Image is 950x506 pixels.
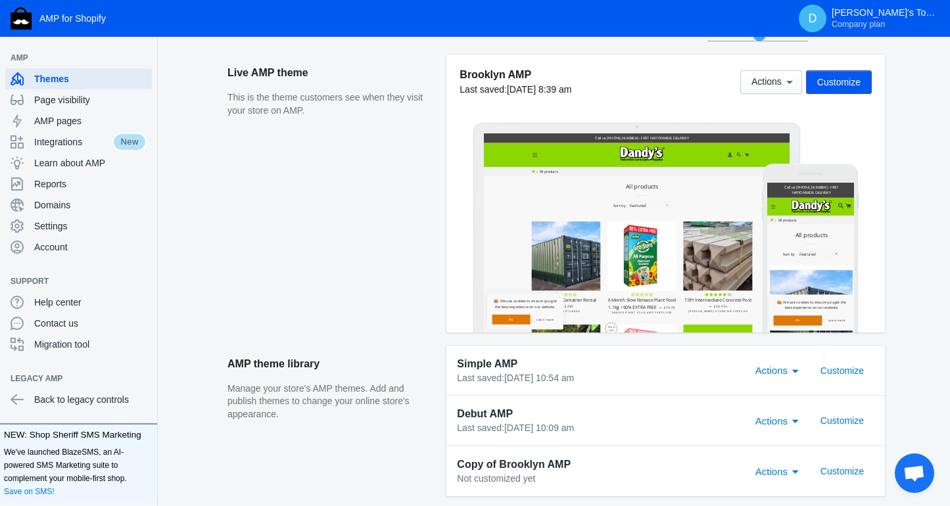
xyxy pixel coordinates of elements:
[153,483,331,501] span: 20ft Storage Container Rental
[832,19,885,30] span: Company plan
[155,106,158,121] span: ›
[34,393,147,406] span: Back to legacy controls
[590,483,788,501] span: 7.9ft Intermediate Concrete Post
[71,51,193,93] img: image
[473,122,801,333] img: Laptop frame
[457,422,740,435] div: Last saved:
[5,152,152,173] a: Learn about AMP
[5,131,152,152] a: IntegrationsNew
[363,261,567,465] img: 6 Month Slow Release Plant Food 1.1kg +50% EXTRA FREE - Dandy's Topsoil & Landscape Supplies
[740,70,802,94] button: Actions
[34,104,89,119] span: All products
[133,55,154,60] button: Add a sales channel
[112,133,147,151] span: New
[34,93,147,106] span: Page visibility
[5,68,152,89] a: Themes
[34,317,147,330] span: Contact us
[26,104,29,119] span: ›
[504,373,574,383] span: [DATE] 10:54 am
[5,216,152,237] a: Settings
[47,204,83,219] span: Sort by
[810,459,874,483] button: Customize
[5,173,152,195] a: Reports
[34,296,147,309] span: Help center
[34,338,147,351] span: Migration tool
[810,359,874,382] button: Customize
[751,77,782,87] span: Actions
[34,114,147,127] span: AMP pages
[755,466,788,477] span: Actions
[11,275,133,288] span: Support
[817,77,861,87] span: Customize
[895,453,934,493] div: Open chat
[39,13,106,24] span: AMP for Shopify
[457,406,513,422] span: Debut AMP
[34,72,147,85] span: Themes
[164,106,218,121] span: All products
[504,423,574,433] span: [DATE] 10:09 am
[457,372,740,385] div: Last saved:
[460,83,571,96] div: Last saved:
[4,485,55,498] a: Save on SMS!
[820,415,864,426] span: Customize
[10,259,254,503] img: 20ft Storage Container Rental - Dandy's Topsoil & Landscape Supplies
[34,241,147,254] span: Account
[586,261,790,465] img: 7.9ft Intermediate Concrete Post - Dandy's Topsoil & Landscape Supplies
[755,463,805,478] mat-select: Actions
[5,334,152,355] a: Migration tool
[34,156,147,170] span: Learn about AMP
[820,466,864,476] span: Customize
[5,389,152,410] a: Back to legacy controls
[832,7,937,30] p: [PERSON_NAME]'s Topsoil & Landscape Supplies
[5,195,152,216] a: Domains
[34,219,147,233] span: Settings
[810,364,874,375] a: Customize
[5,110,152,131] a: AMP pages
[227,91,433,117] p: This is the theme customers see when they visit your store on AMP.
[34,177,147,191] span: Reports
[457,356,517,372] span: Simple AMP
[806,12,819,25] span: D
[820,365,864,376] span: Customize
[34,198,147,212] span: Domains
[755,412,805,428] mat-select: Actions
[140,147,791,170] h1: All products
[398,39,533,85] img: image
[5,89,152,110] a: Page visibility
[34,135,112,149] span: Integrations
[507,84,572,95] span: [DATE] 8:39 am
[381,206,416,221] span: Sort by
[460,68,571,81] h5: Brooklyn AMP
[806,70,872,94] button: Customize
[227,382,433,421] p: Manage your store's AMP themes. Add and publish themes to change your online store's appearance.
[755,361,805,377] mat-select: Actions
[227,346,433,382] h2: AMP theme library
[133,279,154,284] button: Add a sales channel
[11,372,133,385] span: Legacy AMP
[11,51,133,64] span: AMP
[717,472,728,481] span: (1)
[11,7,32,30] img: Shop Sheriff Logo
[755,415,788,426] span: Actions
[810,465,874,476] a: Customize
[10,144,254,168] h1: All products
[140,261,344,465] img: 20ft Storage Container Rental - Dandy's Topsoil & Landscape Supplies
[227,55,433,91] h2: Live AMP theme
[810,415,874,425] a: Customize
[133,376,154,381] button: Add a sales channel
[5,313,152,334] a: Contact us
[457,457,571,472] span: Copy of Brooklyn AMP
[457,472,740,486] div: Not customized yet
[810,409,874,432] button: Customize
[755,365,788,376] span: Actions
[762,164,859,333] img: Mobile frame
[5,237,152,258] a: Account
